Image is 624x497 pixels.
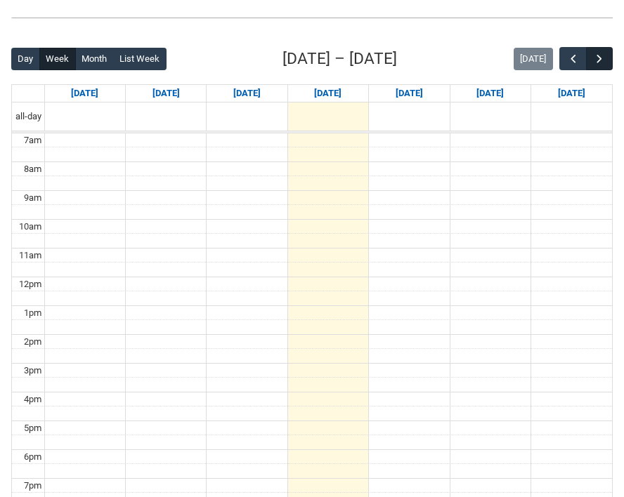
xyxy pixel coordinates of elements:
[282,47,397,71] h2: [DATE] – [DATE]
[311,85,344,102] a: Go to September 10, 2025
[21,364,44,378] div: 3pm
[13,110,44,124] span: all-day
[68,85,101,102] a: Go to September 7, 2025
[16,249,44,263] div: 11am
[16,220,44,234] div: 10am
[16,277,44,291] div: 12pm
[21,162,44,176] div: 8am
[11,48,40,70] button: Day
[230,85,264,102] a: Go to September 9, 2025
[559,47,586,70] button: Previous Week
[514,48,553,70] button: [DATE]
[393,85,426,102] a: Go to September 11, 2025
[21,450,44,464] div: 6pm
[586,47,613,70] button: Next Week
[21,306,44,320] div: 1pm
[21,335,44,349] div: 2pm
[21,421,44,435] div: 5pm
[474,85,507,102] a: Go to September 12, 2025
[21,392,44,406] div: 4pm
[555,85,588,102] a: Go to September 13, 2025
[21,191,44,205] div: 9am
[21,479,44,493] div: 7pm
[21,133,44,147] div: 7am
[39,48,76,70] button: Week
[75,48,114,70] button: Month
[113,48,167,70] button: List Week
[150,85,183,102] a: Go to September 8, 2025
[11,13,613,23] img: REDU_GREY_LINE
